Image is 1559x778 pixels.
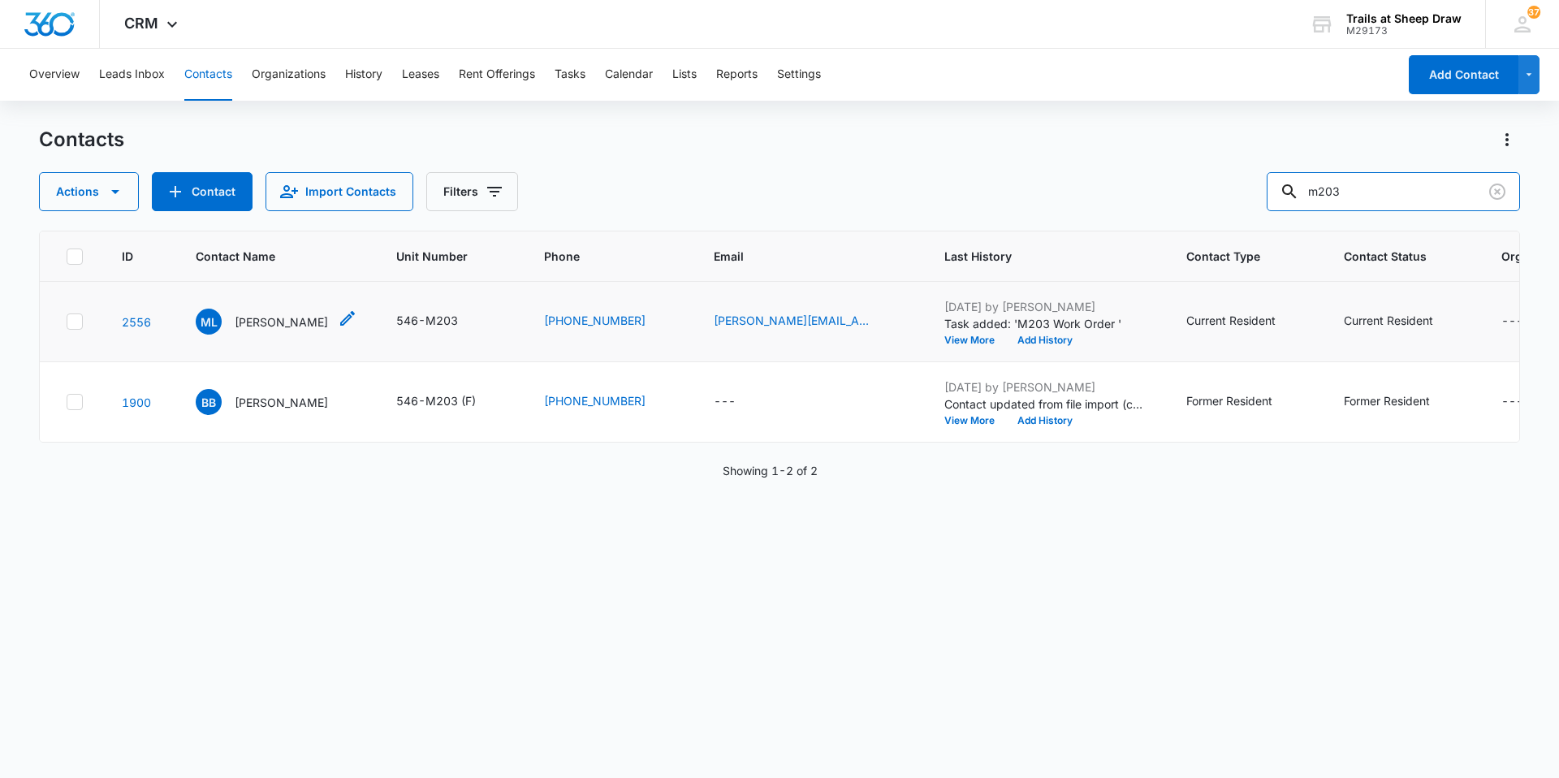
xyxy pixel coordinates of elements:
div: account name [1346,12,1462,25]
span: 37 [1527,6,1540,19]
div: Organization - - Select to Edit Field [1501,312,1553,331]
button: Clear [1484,179,1510,205]
span: Contact Type [1186,248,1281,265]
p: Showing 1-2 of 2 [723,462,818,479]
button: Settings [777,49,821,101]
button: Overview [29,49,80,101]
button: Filters [426,172,518,211]
div: Email - maggie.lusk13@alumni.colostate.edu - Select to Edit Field [714,312,905,331]
button: Lists [672,49,697,101]
div: account id [1346,25,1462,37]
div: --- [1501,392,1523,412]
button: Add Contact [152,172,253,211]
button: Contacts [184,49,232,101]
span: Unit Number [396,248,505,265]
button: Import Contacts [266,172,413,211]
div: --- [714,392,736,412]
span: Contact Status [1344,248,1439,265]
div: Email - - Select to Edit Field [714,392,765,412]
span: Email [714,248,882,265]
div: Unit Number - 546-M203 (F) - Select to Edit Field [396,392,505,412]
button: Leases [402,49,439,101]
div: Contact Name - Bradley Bradford - Select to Edit Field [196,389,357,415]
span: ID [122,248,133,265]
a: [PHONE_NUMBER] [544,312,646,329]
div: notifications count [1527,6,1540,19]
div: Unit Number - 546-M203 - Select to Edit Field [396,312,487,331]
button: Add History [1006,416,1084,426]
input: Search Contacts [1267,172,1520,211]
h1: Contacts [39,128,124,152]
button: Reports [716,49,758,101]
span: Phone [544,248,651,265]
button: Organizations [252,49,326,101]
p: [PERSON_NAME] [235,394,328,411]
button: View More [944,335,1006,345]
div: Contact Name - Margaret Lusk - Select to Edit Field [196,309,357,335]
a: [PERSON_NAME][EMAIL_ADDRESS][DOMAIN_NAME] [714,312,876,329]
div: Contact Status - Former Resident - Select to Edit Field [1344,392,1459,412]
p: [DATE] by [PERSON_NAME] [944,378,1147,395]
div: Former Resident [1344,392,1430,409]
button: Actions [39,172,139,211]
button: History [345,49,382,101]
div: Contact Status - Current Resident - Select to Edit Field [1344,312,1462,331]
div: Current Resident [1186,312,1276,329]
div: Former Resident [1186,392,1272,409]
span: CRM [124,15,158,32]
a: [PHONE_NUMBER] [544,392,646,409]
div: 546-M203 [396,312,458,329]
span: Contact Name [196,248,334,265]
p: [PERSON_NAME] [235,313,328,331]
span: BB [196,389,222,415]
a: Navigate to contact details page for Margaret Lusk [122,315,151,329]
div: Phone - (970) 800-1714 - Select to Edit Field [544,392,675,412]
button: Leads Inbox [99,49,165,101]
p: [DATE] by [PERSON_NAME] [944,298,1147,315]
div: Contact Type - Current Resident - Select to Edit Field [1186,312,1305,331]
div: --- [1501,312,1523,331]
button: Actions [1494,127,1520,153]
button: Add Contact [1409,55,1518,94]
div: Phone - (719) 339-9105 - Select to Edit Field [544,312,675,331]
div: Contact Type - Former Resident - Select to Edit Field [1186,392,1302,412]
div: Organization - - Select to Edit Field [1501,392,1553,412]
span: Last History [944,248,1124,265]
button: Rent Offerings [459,49,535,101]
button: View More [944,416,1006,426]
button: Calendar [605,49,653,101]
div: Current Resident [1344,312,1433,329]
p: Task added: 'M203 Work Order ' [944,315,1147,332]
button: Tasks [555,49,585,101]
span: ML [196,309,222,335]
button: Add History [1006,335,1084,345]
p: Contact updated from file import (contacts-20231023195256.csv): -- [944,395,1147,413]
a: Navigate to contact details page for Bradley Bradford [122,395,151,409]
div: 546-M203 (F) [396,392,476,409]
